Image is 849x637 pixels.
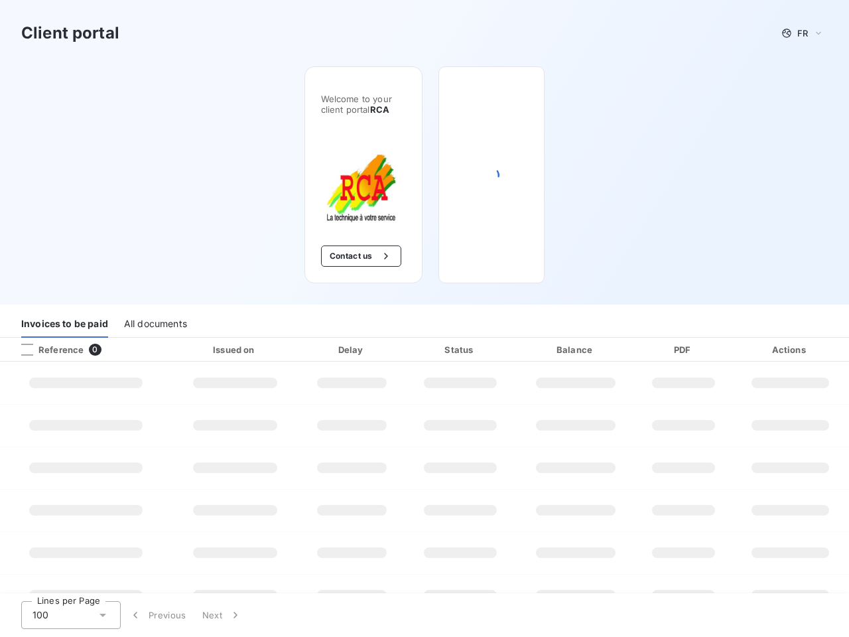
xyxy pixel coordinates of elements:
button: Contact us [321,246,401,267]
div: Issued on [174,343,296,356]
span: 0 [89,344,101,356]
div: Delay [302,343,403,356]
div: Status [408,343,513,356]
div: Balance [518,343,633,356]
div: PDF [639,343,729,356]
span: RCA [370,104,389,115]
div: Reference [11,344,84,356]
button: Previous [121,601,194,629]
div: All documents [124,310,187,338]
span: FR [797,28,808,38]
div: Actions [734,343,846,356]
span: 100 [33,608,48,622]
span: Welcome to your client portal [321,94,406,115]
button: Next [194,601,250,629]
img: Company logo [321,147,406,224]
div: Invoices to be paid [21,310,108,338]
h3: Client portal [21,21,119,45]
